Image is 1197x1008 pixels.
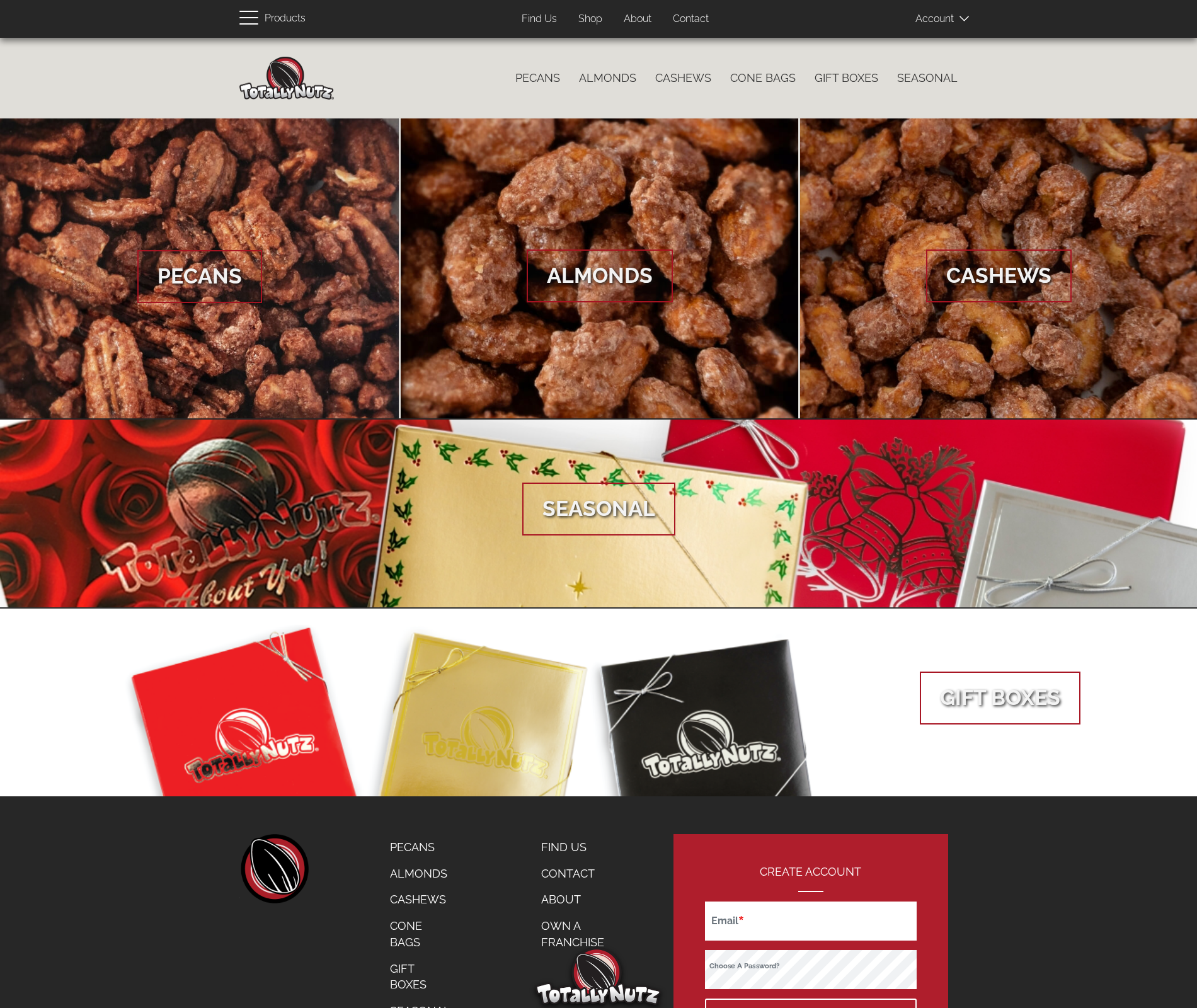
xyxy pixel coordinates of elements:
a: Gift Boxes [381,956,460,998]
span: Products [265,9,306,28]
a: Cone Bags [721,65,805,91]
a: Cone Bags [381,913,460,955]
a: About [532,886,633,913]
a: Pecans [381,834,460,861]
span: Almonds [527,249,673,302]
a: Contact [663,7,718,31]
a: Cashews [646,65,721,91]
a: About [614,7,661,31]
a: Own a Franchise [532,913,633,955]
a: Shop [569,7,612,31]
span: Cashews [926,249,1072,302]
span: Pecans [137,250,262,303]
img: Home [239,57,334,100]
a: Find Us [532,834,633,861]
input: Your email address. We won’t share this with anyone. [705,902,917,941]
a: Almonds [381,861,460,887]
a: Almonds [401,118,799,420]
a: Find Us [512,7,566,31]
h2: Create Account [705,866,917,892]
a: Cashews [381,886,460,913]
span: Seasonal [522,483,675,535]
a: Seasonal [888,65,967,91]
a: home [239,834,309,903]
a: Contact [532,861,633,887]
a: Almonds [570,65,646,91]
span: Gift Boxes [920,672,1080,724]
a: Pecans [506,65,570,91]
img: Totally Nutz Logo [535,948,661,1005]
a: Gift Boxes [805,65,888,91]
